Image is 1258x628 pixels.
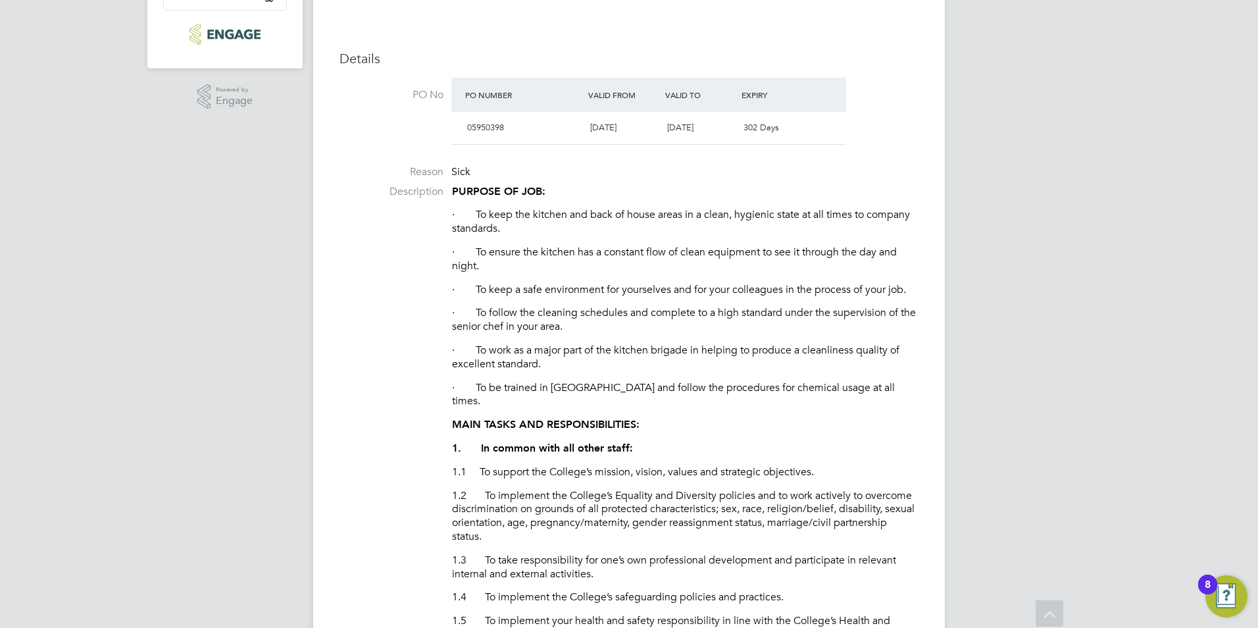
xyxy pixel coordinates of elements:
[189,24,260,45] img: carbonrecruitment-logo-retina.png
[452,465,918,479] p: 1.1 To support the College’s mission, vision, values and strategic objectives.
[738,83,815,107] div: Expiry
[662,83,739,107] div: Valid To
[452,418,640,431] strong: MAIN TASKS AND RESPONSIBILITIES:
[340,88,443,102] label: PO No
[467,122,504,133] span: 05950398
[667,122,693,133] span: [DATE]
[590,122,616,133] span: [DATE]
[340,165,443,179] label: Reason
[743,122,779,133] span: 302 Days
[1205,585,1211,602] div: 8
[452,381,918,409] p: · To be trained in [GEOGRAPHIC_DATA] and follow the procedures for chemical usage at all times.
[452,283,918,297] p: · To keep a safe environment for yourselves and for your colleagues in the process of your job.
[452,344,918,371] p: · To work as a major part of the kitchen brigade in helping to produce a cleanliness quality of e...
[1205,575,1247,617] button: Open Resource Center, 8 new notifications
[452,554,918,581] p: 1.3 To take responsibility for one’s own professional development and participate in relevant int...
[452,306,918,334] p: · To follow the cleaning schedules and complete to a high standard under the supervision of the s...
[452,246,918,273] p: · To ensure the kitchen has a constant flow of clean equipment to see it through the day and night.
[462,83,585,107] div: PO Number
[163,24,287,45] a: Go to home page
[585,83,662,107] div: Valid From
[216,95,253,107] span: Engage
[340,50,918,67] h3: Details
[452,489,918,544] p: 1.2 To implement the College’s Equality and Diversity policies and to work actively to overcome d...
[452,185,545,197] strong: PURPOSE OF JOB:
[452,442,633,454] strong: 1. In common with all other staff:
[197,84,253,109] a: Powered byEngage
[452,590,918,604] p: 1.4 To implement the College’s safeguarding policies and practices.
[451,165,470,178] span: Sick
[216,84,253,95] span: Powered by
[452,208,918,236] p: · To keep the kitchen and back of house areas in a clean, hygienic state at all times to company ...
[340,185,443,199] label: Description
